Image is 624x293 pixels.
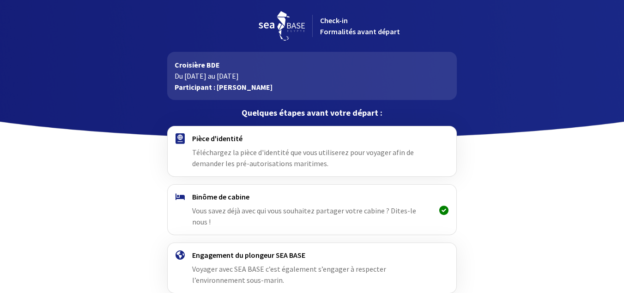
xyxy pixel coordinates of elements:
span: Vous savez déjà avec qui vous souhaitez partager votre cabine ? Dites-le nous ! [192,206,416,226]
h4: Binôme de cabine [192,192,432,201]
img: passport.svg [176,133,185,144]
p: Participant : [PERSON_NAME] [175,81,449,93]
span: Téléchargez la pièce d'identité que vous utiliserez pour voyager afin de demander les pré-autoris... [192,148,414,168]
img: engagement.svg [176,250,185,260]
span: Check-in Formalités avant départ [320,16,400,36]
p: Croisière BDE [175,59,449,70]
span: Voyager avec SEA BASE c’est également s’engager à respecter l’environnement sous-marin. [192,264,386,285]
img: binome.svg [176,193,185,200]
h4: Engagement du plongeur SEA BASE [192,250,432,260]
img: logo_seabase.svg [259,11,305,41]
p: Du [DATE] au [DATE] [175,70,449,81]
h4: Pièce d'identité [192,134,432,143]
p: Quelques étapes avant votre départ : [167,107,457,118]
